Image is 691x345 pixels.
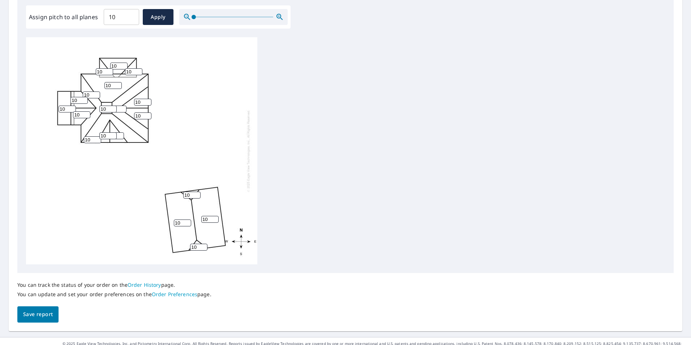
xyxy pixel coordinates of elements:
button: Save report [17,306,59,323]
label: Assign pitch to all planes [29,13,98,21]
button: Apply [143,9,173,25]
a: Order History [128,281,161,288]
span: Save report [23,310,53,319]
p: You can track the status of your order on the page. [17,282,211,288]
input: 00.0 [104,7,139,27]
span: Apply [149,13,168,22]
a: Order Preferences [152,291,197,298]
p: You can update and set your order preferences on the page. [17,291,211,298]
